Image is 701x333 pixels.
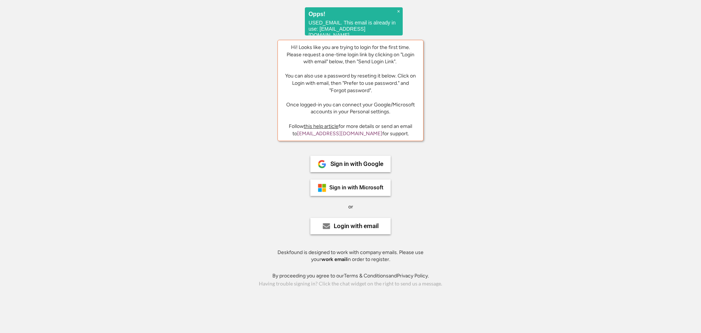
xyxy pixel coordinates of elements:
div: or [348,203,353,211]
img: 1024px-Google__G__Logo.svg.png [318,160,326,169]
div: By proceeding you agree to our and [272,272,429,280]
div: Hi! Looks like you are trying to login for the first time. Please request a one-time login link b... [283,44,418,116]
a: [EMAIL_ADDRESS][DOMAIN_NAME] [297,130,382,137]
div: Deskfound is designed to work with company emails. Please use your in order to register. [268,249,433,263]
div: Sign in with Microsoft [329,185,383,190]
span: × [397,8,400,15]
div: Sign in with Google [330,161,383,167]
strong: work email [321,256,347,262]
a: this help article [304,123,338,129]
div: Login with email [334,223,379,229]
img: ms-symbollockup_mssymbol_19.png [318,183,326,192]
div: Follow for more details or send an email to for support. [283,123,418,137]
a: Privacy Policy. [397,273,429,279]
a: Terms & Conditions [344,273,388,279]
h2: Opps! [309,11,399,17]
p: USED_EMAIL. This email is already in use: [EMAIL_ADDRESS][DOMAIN_NAME] [309,20,399,38]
